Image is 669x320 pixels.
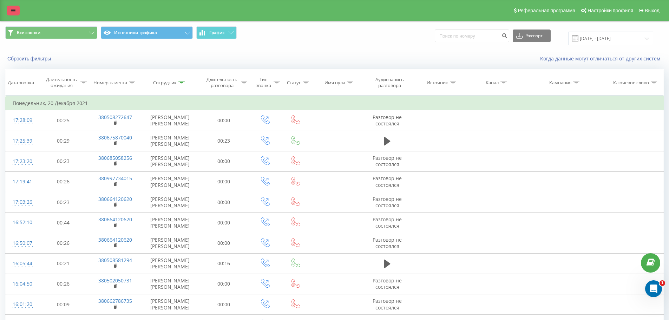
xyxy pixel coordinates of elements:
td: 00:23 [38,151,89,171]
td: Понедельник, 20 Декабря 2021 [6,96,664,110]
div: 17:25:39 [13,134,31,148]
button: Источники трафика [101,26,193,39]
a: 380664120620 [98,236,132,243]
div: 16:05:44 [13,257,31,270]
div: Тип звонка [255,77,272,89]
td: 00:09 [38,294,89,315]
a: 380508272647 [98,114,132,120]
div: 17:03:26 [13,195,31,209]
div: Длительность разговора [205,77,240,89]
td: 00:29 [38,131,89,151]
td: 00:00 [198,110,249,131]
td: [PERSON_NAME] [PERSON_NAME] [142,274,198,294]
div: 17:23:20 [13,155,31,168]
td: 00:25 [38,110,89,131]
div: Номер клиента [93,80,127,86]
div: Канал [486,80,499,86]
td: 00:00 [198,233,249,253]
td: [PERSON_NAME] [PERSON_NAME] [142,171,198,192]
span: Разговор не состоялся [373,236,402,249]
td: [PERSON_NAME] [PERSON_NAME] [142,253,198,274]
td: 00:21 [38,253,89,274]
div: Статус [287,80,301,86]
td: [PERSON_NAME] [PERSON_NAME] [142,213,198,233]
td: 00:00 [198,171,249,192]
td: 00:16 [198,253,249,274]
div: Имя пула [324,80,345,86]
span: Разговор не состоялся [373,175,402,188]
span: График [209,30,225,35]
button: Экспорт [513,30,551,42]
td: 00:26 [38,274,89,294]
div: 16:50:07 [13,236,31,250]
div: 16:01:20 [13,298,31,311]
div: Сотрудник [153,80,177,86]
div: Аудиозапись разговора [369,77,410,89]
td: [PERSON_NAME] [PERSON_NAME] [142,294,198,315]
td: [PERSON_NAME] [PERSON_NAME] [142,192,198,213]
td: 00:44 [38,213,89,233]
td: [PERSON_NAME] [PERSON_NAME] [142,233,198,253]
span: Настройки профиля [588,8,633,13]
td: 00:00 [198,192,249,213]
td: 00:00 [198,294,249,315]
a: Когда данные могут отличаться от других систем [540,55,664,62]
td: 00:00 [198,274,249,294]
div: Длительность ожидания [44,77,79,89]
td: 00:23 [198,131,249,151]
td: [PERSON_NAME] [PERSON_NAME] [142,131,198,151]
span: Выход [645,8,660,13]
span: Разговор не состоялся [373,277,402,290]
div: 17:28:09 [13,113,31,127]
div: 16:52:10 [13,216,31,229]
div: Кампания [549,80,571,86]
a: 380664120620 [98,196,132,202]
a: 380675870040 [98,134,132,141]
div: Дата звонка [8,80,34,86]
a: 380664120620 [98,216,132,223]
input: Поиск по номеру [435,30,509,42]
span: Разговор не состоялся [373,196,402,209]
td: 00:00 [198,213,249,233]
td: 00:26 [38,233,89,253]
a: 380502050731 [98,277,132,284]
td: 00:26 [38,171,89,192]
button: Сбросить фильтры [5,55,54,62]
iframe: Intercom live chat [645,280,662,297]
button: Все звонки [5,26,97,39]
span: Разговор не состоялся [373,155,402,168]
a: 380508581294 [98,257,132,263]
a: 380685058256 [98,155,132,161]
span: Все звонки [17,30,40,35]
span: Реферальная программа [518,8,575,13]
button: График [196,26,237,39]
span: Разговор не состоялся [373,298,402,311]
td: 00:00 [198,151,249,171]
div: 17:19:41 [13,175,31,189]
div: 16:04:50 [13,277,31,291]
td: [PERSON_NAME] [PERSON_NAME] [142,151,198,171]
span: Разговор не состоялся [373,114,402,127]
div: Ключевое слово [613,80,649,86]
a: 380662786735 [98,298,132,304]
span: Разговор не состоялся [373,216,402,229]
td: 00:23 [38,192,89,213]
td: [PERSON_NAME] [PERSON_NAME] [142,110,198,131]
span: 1 [660,280,665,286]
div: Источник [427,80,448,86]
a: 380997734015 [98,175,132,182]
